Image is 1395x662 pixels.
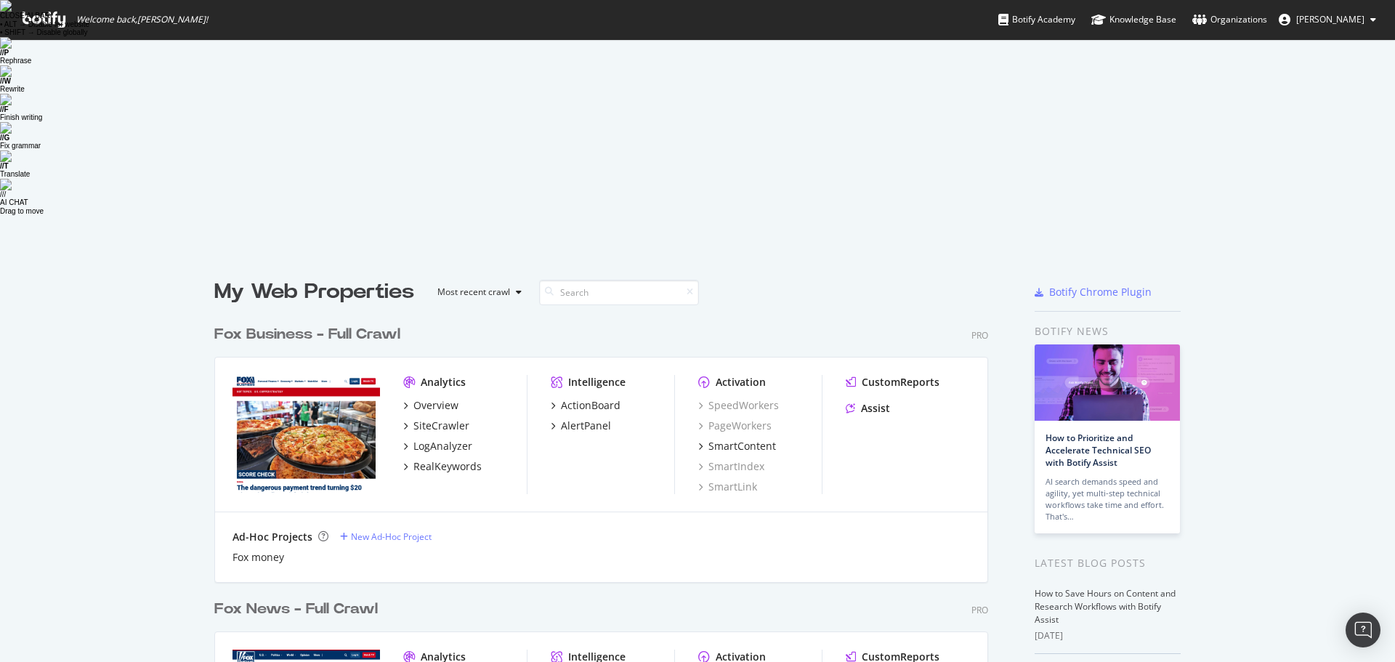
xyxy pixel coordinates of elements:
[340,530,432,543] a: New Ad-Hoc Project
[403,398,458,413] a: Overview
[1035,555,1181,571] div: Latest Blog Posts
[971,329,988,342] div: Pro
[716,375,766,389] div: Activation
[232,550,284,565] a: Fox money
[214,278,414,307] div: My Web Properties
[1035,629,1181,642] div: [DATE]
[862,375,939,389] div: CustomReports
[1035,285,1152,299] a: Botify Chrome Plugin
[351,530,432,543] div: New Ad-Hoc Project
[568,375,626,389] div: Intelligence
[232,375,380,493] img: www.foxbusiness.com
[403,439,472,453] a: LogAnalyzer
[1046,476,1169,522] div: AI search demands speed and agility, yet multi-step technical workflows take time and effort. Tha...
[846,401,890,416] a: Assist
[551,398,620,413] a: ActionBoard
[846,375,939,389] a: CustomReports
[214,324,406,345] a: Fox Business - Full Crawl
[561,419,611,433] div: AlertPanel
[421,375,466,389] div: Analytics
[861,401,890,416] div: Assist
[698,398,779,413] a: SpeedWorkers
[426,280,527,304] button: Most recent crawl
[1049,285,1152,299] div: Botify Chrome Plugin
[403,419,469,433] a: SiteCrawler
[214,599,378,620] div: Fox News - Full Crawl
[698,459,764,474] a: SmartIndex
[698,439,776,453] a: SmartContent
[214,324,400,345] div: Fox Business - Full Crawl
[214,599,384,620] a: Fox News - Full Crawl
[1046,432,1151,469] a: How to Prioritize and Accelerate Technical SEO with Botify Assist
[232,530,312,544] div: Ad-Hoc Projects
[971,604,988,616] div: Pro
[698,480,757,494] a: SmartLink
[413,459,482,474] div: RealKeywords
[1035,587,1176,626] a: How to Save Hours on Content and Research Workflows with Botify Assist
[1346,613,1380,647] div: Open Intercom Messenger
[413,419,469,433] div: SiteCrawler
[403,459,482,474] a: RealKeywords
[413,439,472,453] div: LogAnalyzer
[561,398,620,413] div: ActionBoard
[1035,344,1180,421] img: How to Prioritize and Accelerate Technical SEO with Botify Assist
[551,419,611,433] a: AlertPanel
[437,288,510,296] div: Most recent crawl
[539,280,699,305] input: Search
[708,439,776,453] div: SmartContent
[413,398,458,413] div: Overview
[1035,323,1181,339] div: Botify news
[698,419,772,433] a: PageWorkers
